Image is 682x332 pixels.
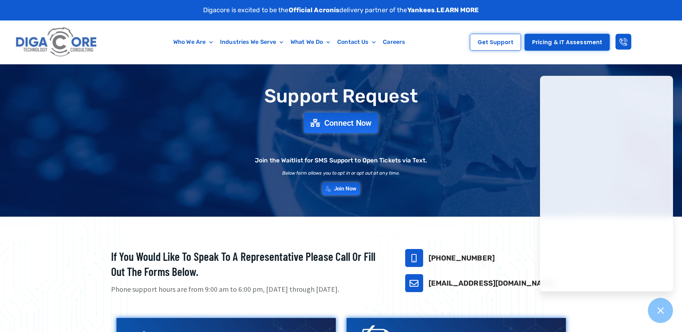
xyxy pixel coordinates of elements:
[93,86,589,106] h1: Support Request
[282,171,400,175] h2: Below form allows you to opt in or opt out at any time.
[216,34,287,50] a: Industries We Serve
[334,34,379,50] a: Contact Us
[429,279,555,287] a: [EMAIL_ADDRESS][DOMAIN_NAME]
[405,274,423,292] a: support@digacore.com
[477,40,513,45] span: Get Support
[379,34,409,50] a: Careers
[532,40,602,45] span: Pricing & IT Assessment
[289,6,340,14] strong: Official Acronis
[203,5,479,15] p: Digacore is excited to be the delivery partner of the .
[170,34,216,50] a: Who We Are
[111,284,387,295] p: Phone support hours are from 9:00 am to 6:00 pm, [DATE] through [DATE].
[134,34,444,50] nav: Menu
[324,119,372,127] span: Connect Now
[429,254,495,262] a: [PHONE_NUMBER]
[436,6,479,14] a: LEARN MORE
[525,34,610,51] a: Pricing & IT Assessment
[334,186,357,192] span: Join Now
[540,76,673,291] iframe: Chatgenie Messenger
[255,157,427,163] h2: Join the Waitlist for SMS Support to Open Tickets via Text.
[322,183,360,195] a: Join Now
[407,6,435,14] strong: Yankees
[470,34,521,51] a: Get Support
[287,34,334,50] a: What We Do
[405,249,423,267] a: 732-646-5725
[111,249,387,279] h2: If you would like to speak to a representative please call or fill out the forms below.
[14,24,100,60] img: Digacore logo 1
[304,113,378,133] a: Connect Now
